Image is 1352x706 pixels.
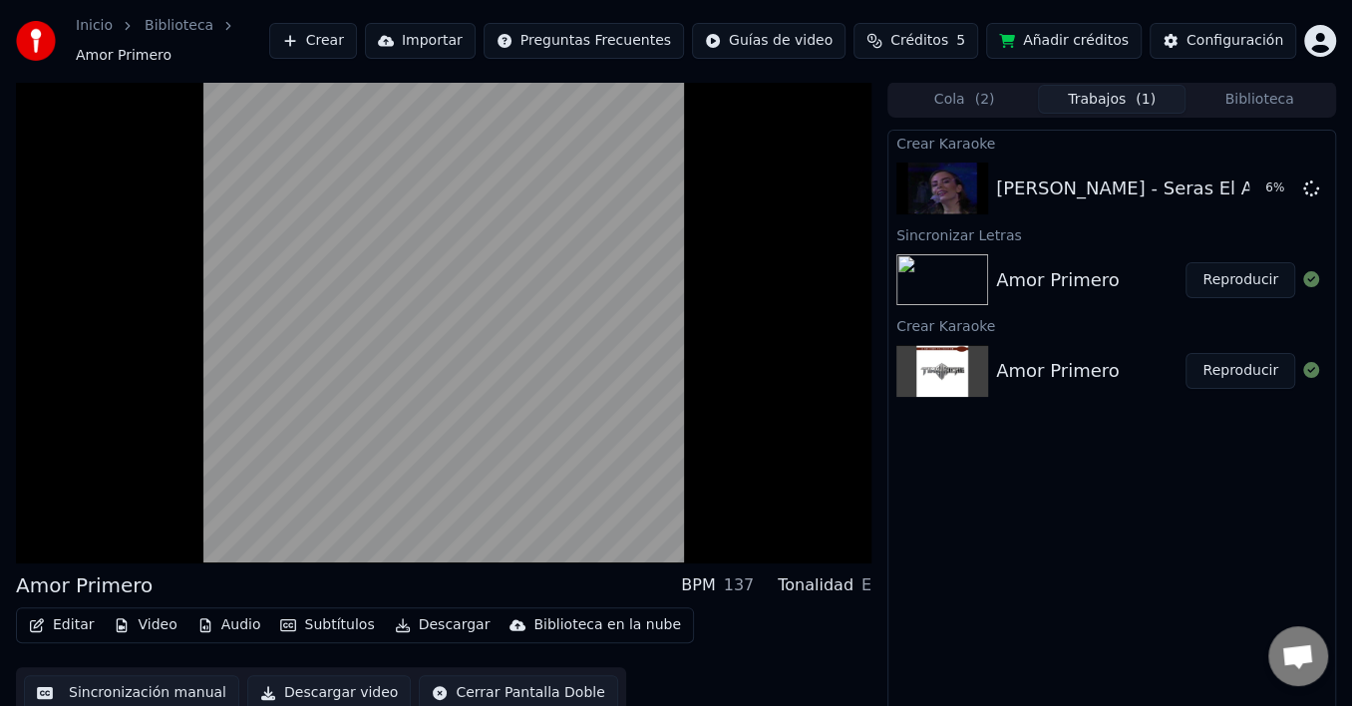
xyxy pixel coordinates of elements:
[890,85,1038,114] button: Cola
[1150,23,1296,59] button: Configuración
[1186,31,1283,51] div: Configuración
[533,615,681,635] div: Biblioteca en la nube
[365,23,476,59] button: Importar
[890,31,948,51] span: Créditos
[387,611,499,639] button: Descargar
[269,23,357,59] button: Crear
[996,175,1276,202] div: [PERSON_NAME] - Seras El Aire
[778,573,853,597] div: Tonalidad
[272,611,382,639] button: Subtítulos
[1268,626,1328,686] a: Chat abierto
[484,23,684,59] button: Preguntas Frecuentes
[106,611,184,639] button: Video
[861,573,871,597] div: E
[16,21,56,61] img: youka
[76,16,269,66] nav: breadcrumb
[888,313,1335,337] div: Crear Karaoke
[1185,85,1333,114] button: Biblioteca
[76,46,171,66] span: Amor Primero
[1185,353,1295,389] button: Reproducir
[681,573,715,597] div: BPM
[1185,262,1295,298] button: Reproducir
[21,611,102,639] button: Editar
[1265,180,1295,196] div: 6 %
[724,573,755,597] div: 137
[888,222,1335,246] div: Sincronizar Letras
[16,571,153,599] div: Amor Primero
[986,23,1142,59] button: Añadir créditos
[1038,85,1185,114] button: Trabajos
[189,611,269,639] button: Audio
[853,23,978,59] button: Créditos5
[692,23,845,59] button: Guías de video
[996,266,1120,294] div: Amor Primero
[956,31,965,51] span: 5
[145,16,213,36] a: Biblioteca
[1136,90,1156,110] span: ( 1 )
[974,90,994,110] span: ( 2 )
[76,16,113,36] a: Inicio
[888,131,1335,155] div: Crear Karaoke
[996,357,1120,385] div: Amor Primero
